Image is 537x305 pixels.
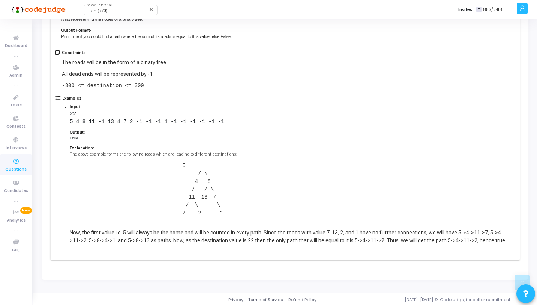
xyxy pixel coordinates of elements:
h5: Constraints [62,50,167,55]
span: 853/2418 [483,6,502,13]
span: - Print True if you could find a path where the sum of its roads is equal to this value, else False. [61,28,232,39]
img: logo [9,2,66,17]
span: Candidates [4,188,28,194]
span: Analytics [7,217,25,224]
h5: Examples [62,96,514,101]
span: Admin [9,72,22,79]
pre: 22 5 4 8 11 -1 13 4 7 2 -1 -1 -1 1 -1 -1 -1 -1 -1 -1 [70,110,507,126]
strong: Explanation: [70,146,94,151]
p: Now, the first value i.e. 5 will always be the home and will be counted in every path. Since the ... [70,229,507,245]
div: [DATE]-[DATE] © Codejudge, for better recruitment. [316,297,528,303]
span: Titan (770) [87,8,107,13]
span: FAQ [12,247,20,254]
pre: 5 / \ 4 8 / / \ 11 13 4 / \ \ 7 2 1 [182,162,507,217]
strong: Output: [70,130,85,135]
p: The above example forms the following roads which are leading to different destinations: [70,151,507,158]
a: Terms of Service [248,297,283,303]
span: Tests [10,102,22,109]
mat-icon: Clear [148,6,154,12]
a: Privacy [228,297,243,303]
strong: Input: [70,104,81,109]
p: The roads will be in the form of a binary tree. [62,59,167,66]
label: Invites: [458,6,473,13]
a: Refund Policy [288,297,316,303]
span: Interviews [6,145,27,151]
pre: True [70,136,507,141]
span: T [476,7,481,12]
span: Dashboard [5,43,27,49]
span: Questions [5,166,27,173]
pre: -300 <= destination <= 300 [62,82,167,90]
span: New [20,207,32,214]
span: Contests [6,124,25,130]
p: All dead ends will be represented by -1. [62,70,167,78]
strong: Output Format [61,28,90,32]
